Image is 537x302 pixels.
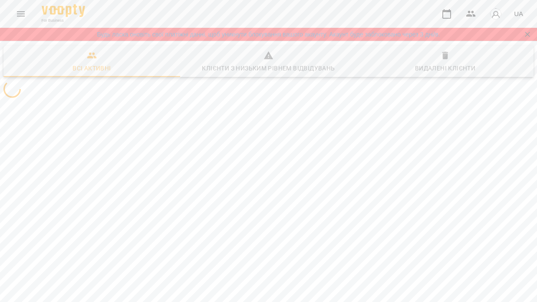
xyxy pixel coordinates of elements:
div: Видалені клієнти [415,63,475,73]
span: For Business [42,18,85,23]
button: Закрити сповіщення [521,28,534,40]
span: UA [514,9,523,18]
div: Всі активні [72,63,111,73]
img: avatar_s.png [490,8,502,20]
div: Клієнти з низьким рівнем відвідувань [202,63,335,73]
img: Voopty Logo [42,4,85,17]
button: UA [511,6,527,22]
a: Будь ласка оновіть свої платіжні данні, щоб уникнути блокування вашого акаунту. Акаунт буде забло... [97,30,440,39]
button: Menu [10,3,31,24]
